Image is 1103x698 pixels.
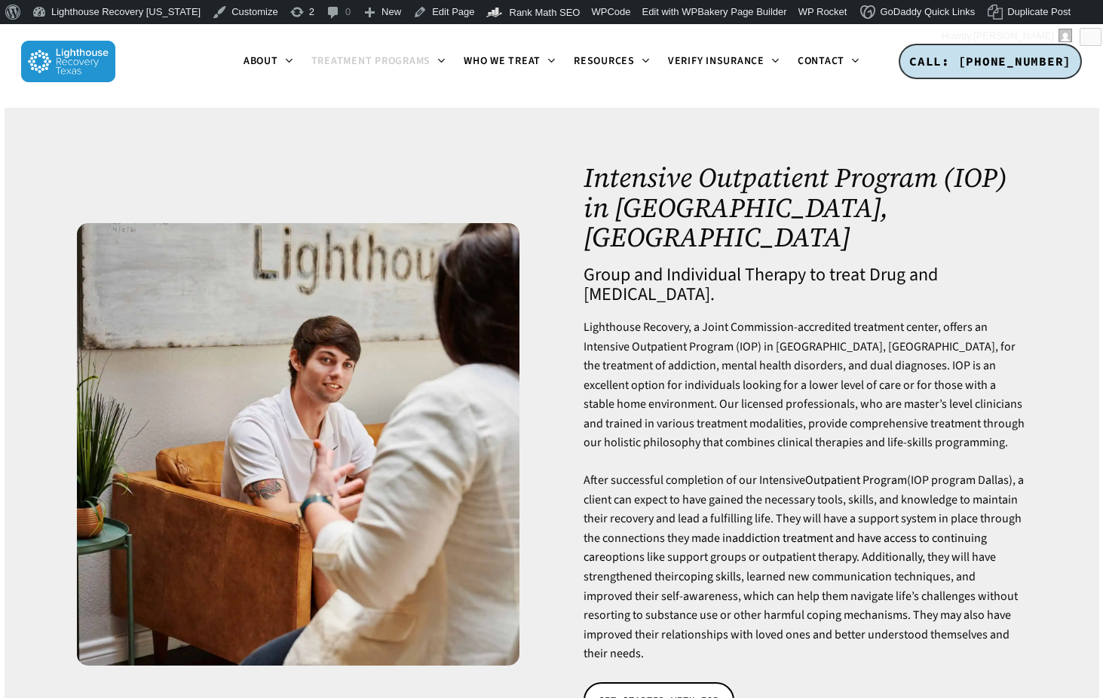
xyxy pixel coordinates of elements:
[936,24,1078,48] a: Howdy,
[899,44,1082,80] a: CALL: [PHONE_NUMBER]
[679,568,741,585] a: coping skills
[668,54,764,69] span: Verify Insurance
[311,54,431,69] span: Treatment Programs
[584,471,1026,664] p: After successful completion of our Intensive (IOP program Dallas), a client can expect to have ga...
[21,41,115,82] img: Lighthouse Recovery Texas
[584,163,1026,253] h1: Intensive Outpatient Program (IOP) in [GEOGRAPHIC_DATA], [GEOGRAPHIC_DATA]
[584,265,1026,305] h4: Group and Individual Therapy to treat Drug and [MEDICAL_DATA].
[973,30,1054,41] span: [PERSON_NAME]
[789,56,869,68] a: Contact
[584,530,987,566] a: addiction treatment and have access to continuing care
[798,54,844,69] span: Contact
[805,472,907,488] a: Outpatient Program
[584,318,1026,471] p: Lighthouse Recovery, a Joint Commission-accredited treatment center, offers an Intensive Outpatie...
[464,54,541,69] span: Who We Treat
[455,56,565,68] a: Who We Treat
[659,56,789,68] a: Verify Insurance
[244,54,278,69] span: About
[574,54,635,69] span: Resources
[565,56,659,68] a: Resources
[909,54,1071,69] span: CALL: [PHONE_NUMBER]
[302,56,455,68] a: Treatment Programs
[234,56,302,68] a: About
[510,7,581,18] span: Rank Math SEO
